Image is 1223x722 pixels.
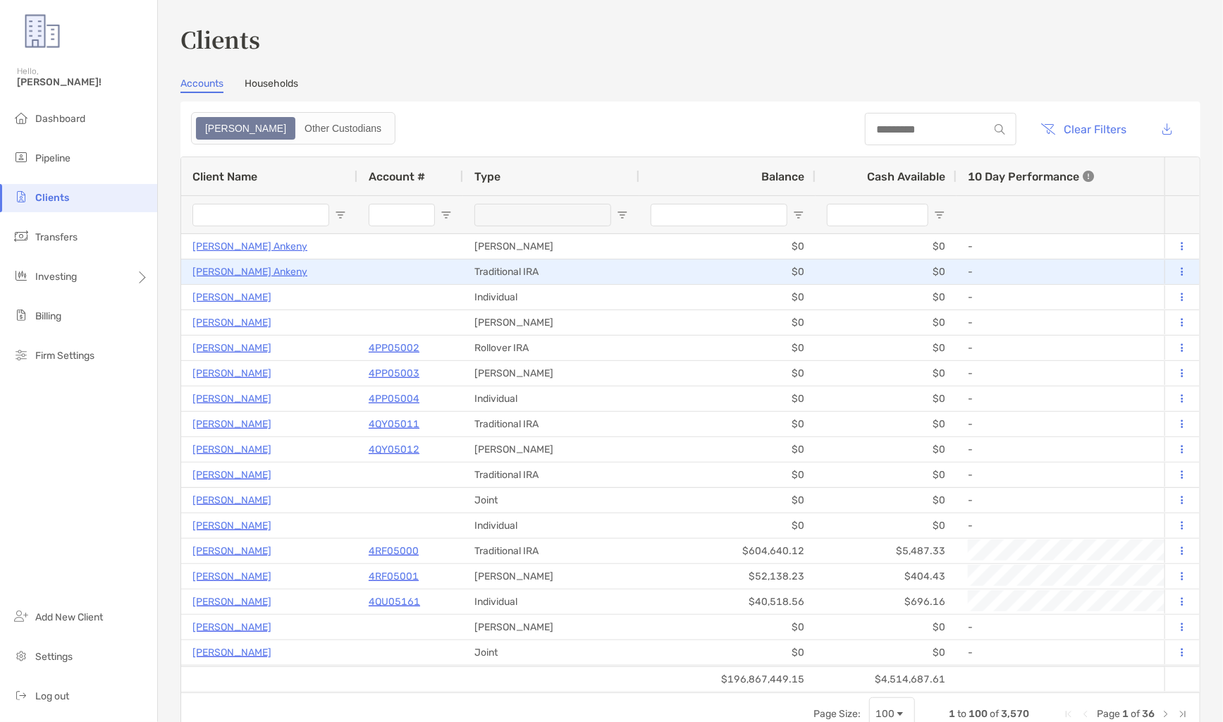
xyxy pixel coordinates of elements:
[13,307,30,324] img: billing icon
[13,228,30,245] img: transfers icon
[463,234,639,259] div: [PERSON_NAME]
[816,640,957,665] div: $0
[816,564,957,589] div: $404.43
[13,608,30,625] img: add_new_client icon
[13,188,30,205] img: clients icon
[369,390,419,408] p: 4PP05004
[816,437,957,462] div: $0
[968,157,1094,195] div: 10 Day Performance
[995,124,1005,135] img: input icon
[816,539,957,563] div: $5,487.33
[369,568,419,585] a: 4RF05001
[639,564,816,589] div: $52,138.23
[816,361,957,386] div: $0
[639,386,816,411] div: $0
[1001,708,1029,720] span: 3,570
[1177,709,1188,720] div: Last Page
[816,412,957,436] div: $0
[13,109,30,126] img: dashboard icon
[1142,708,1155,720] span: 36
[816,615,957,640] div: $0
[816,667,957,692] div: $4,514,687.61
[957,708,966,720] span: to
[35,611,103,623] span: Add New Client
[1031,114,1138,145] button: Clear Filters
[639,589,816,614] div: $40,518.56
[192,263,307,281] a: [PERSON_NAME] Ankeny
[441,209,452,221] button: Open Filter Menu
[463,564,639,589] div: [PERSON_NAME]
[639,488,816,513] div: $0
[192,170,257,183] span: Client Name
[192,644,271,661] a: [PERSON_NAME]
[463,259,639,284] div: Traditional IRA
[13,687,30,704] img: logout icon
[180,23,1200,55] h3: Clients
[816,285,957,310] div: $0
[369,415,419,433] a: 4QY05011
[1131,708,1140,720] span: of
[816,386,957,411] div: $0
[192,618,271,636] a: [PERSON_NAME]
[192,288,271,306] p: [PERSON_NAME]
[35,651,73,663] span: Settings
[816,513,957,538] div: $0
[192,466,271,484] a: [PERSON_NAME]
[463,488,639,513] div: Joint
[816,589,957,614] div: $696.16
[192,542,271,560] a: [PERSON_NAME]
[192,415,271,433] a: [PERSON_NAME]
[192,593,271,611] p: [PERSON_NAME]
[474,170,500,183] span: Type
[369,441,419,458] a: 4QY05012
[875,708,895,720] div: 100
[639,666,816,690] div: $35,330.49
[35,113,85,125] span: Dashboard
[369,339,419,357] a: 4PP05002
[35,192,69,204] span: Clients
[463,589,639,614] div: Individual
[463,463,639,487] div: Traditional IRA
[180,78,223,93] a: Accounts
[192,491,271,509] a: [PERSON_NAME]
[816,666,957,690] div: $705.79
[197,118,294,138] div: Zoe
[192,339,271,357] p: [PERSON_NAME]
[969,708,988,720] span: 100
[463,412,639,436] div: Traditional IRA
[35,350,94,362] span: Firm Settings
[13,267,30,284] img: investing icon
[369,365,419,382] a: 4PP05003
[192,365,271,382] p: [PERSON_NAME]
[297,118,389,138] div: Other Custodians
[13,346,30,363] img: firm-settings icon
[192,204,329,226] input: Client Name Filter Input
[639,259,816,284] div: $0
[639,361,816,386] div: $0
[192,390,271,408] p: [PERSON_NAME]
[192,441,271,458] a: [PERSON_NAME]
[463,513,639,538] div: Individual
[816,310,957,335] div: $0
[639,336,816,360] div: $0
[816,234,957,259] div: $0
[639,513,816,538] div: $0
[639,310,816,335] div: $0
[369,204,435,226] input: Account # Filter Input
[192,568,271,585] a: [PERSON_NAME]
[13,647,30,664] img: settings icon
[369,170,425,183] span: Account #
[463,615,639,640] div: [PERSON_NAME]
[35,690,69,702] span: Log out
[463,361,639,386] div: [PERSON_NAME]
[761,170,804,183] span: Balance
